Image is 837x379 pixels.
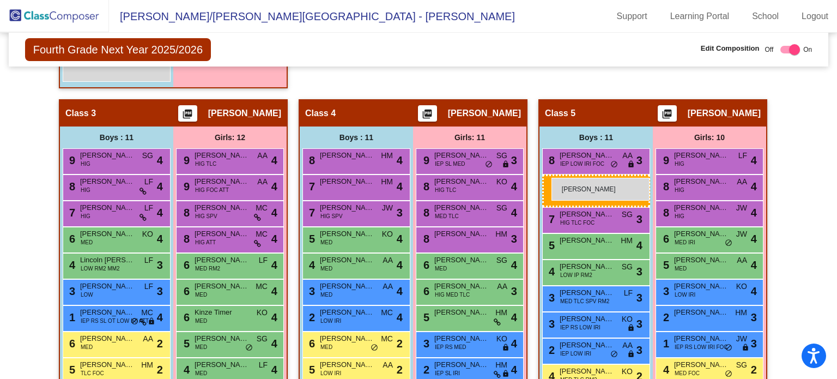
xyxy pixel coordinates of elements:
span: KO [496,176,507,188]
span: 1 [66,311,75,323]
span: [PERSON_NAME] [80,359,135,370]
span: [PERSON_NAME] [195,150,249,161]
span: 6 [421,285,429,297]
span: 6 [660,233,669,245]
span: Class 3 [65,108,96,119]
mat-icon: picture_as_pdf [181,109,194,124]
span: 2 [397,335,403,352]
span: 6 [181,311,190,323]
span: [PERSON_NAME] [208,108,281,119]
span: JW [736,333,747,345]
span: AA [737,176,747,188]
span: IEP SL IRI [435,369,460,377]
span: 3 [751,335,757,352]
span: JW [736,202,747,214]
span: 6 [181,259,190,271]
span: 3 [511,231,517,247]
span: do_not_disturb_alt [371,344,378,352]
span: TLC FOC [81,369,104,377]
span: IEP RS LOW IRI FOC [675,343,728,351]
span: 4 [511,362,517,378]
span: Lincoln [PERSON_NAME] [80,255,135,266]
span: KO [257,307,268,318]
span: 4 [271,231,277,247]
span: 9 [660,154,669,166]
span: do_not_disturb_alt [485,160,493,169]
span: [PERSON_NAME] [560,235,614,246]
span: 6 [66,338,75,350]
span: HIG [81,212,90,220]
span: 2 [421,364,429,376]
span: MED IRI [675,238,695,246]
span: [PERSON_NAME] [560,340,614,351]
span: 4 [511,335,517,352]
span: MED RM2 [195,264,220,273]
span: [PERSON_NAME] [674,228,729,239]
span: LF [144,281,153,292]
span: 4 [660,364,669,376]
span: 5 [421,311,429,323]
span: LOW IRI [320,369,341,377]
span: do_not_disturb_alt [610,160,618,169]
span: 3 [157,257,163,273]
span: [PERSON_NAME] [434,176,489,187]
span: [PERSON_NAME] [434,255,489,266]
span: lock [502,160,510,169]
span: [PERSON_NAME] [195,333,249,344]
span: HM [381,176,393,188]
span: 4 [751,152,757,169]
span: 3 [546,292,555,304]
span: MC [256,281,268,292]
span: 4 [397,178,403,195]
span: SG [622,209,633,220]
span: 9 [421,154,429,166]
span: LF [259,255,268,266]
span: 3 [511,152,517,169]
span: 4 [271,362,277,378]
span: [PERSON_NAME] [434,281,489,292]
span: Class 5 [545,108,575,119]
span: [PERSON_NAME] [80,176,135,187]
span: HM [621,235,633,246]
span: MC [256,228,268,240]
span: 3 [157,283,163,299]
span: 4 [751,231,757,247]
span: [PERSON_NAME] [674,307,729,318]
span: 9 [181,154,190,166]
mat-icon: picture_as_pdf [660,109,674,124]
span: lock [502,344,510,352]
span: 8 [421,233,429,245]
span: LOW [81,291,93,299]
span: MED [320,264,332,273]
span: 2 [660,311,669,323]
a: Logout [793,8,837,25]
span: 3 [421,338,429,350]
span: [PERSON_NAME] [434,202,489,213]
span: HM [495,359,507,371]
span: HIG [675,186,684,194]
button: Print Students Details [418,105,437,122]
span: 3 [636,342,642,358]
span: [PERSON_NAME] [320,255,374,266]
span: LF [144,202,153,214]
span: [PERSON_NAME] [560,209,614,220]
span: [PERSON_NAME] [320,150,374,161]
span: 3 [636,316,642,332]
span: 4 [397,257,403,273]
span: 4 [636,237,642,254]
span: 9 [66,154,75,166]
a: Learning Portal [662,8,738,25]
span: [PERSON_NAME] [195,359,249,370]
span: 4 [157,231,163,247]
span: 8 [660,207,669,219]
span: [PERSON_NAME] [320,359,374,370]
span: 6 [181,285,190,297]
span: [PERSON_NAME] [434,333,489,344]
span: KO [496,333,507,345]
span: lock [502,370,510,378]
span: SG [622,261,633,273]
span: LF [144,176,153,188]
span: MED FOC [675,369,700,377]
span: [PERSON_NAME] [195,176,249,187]
span: IEP LOW IRI [560,350,591,358]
